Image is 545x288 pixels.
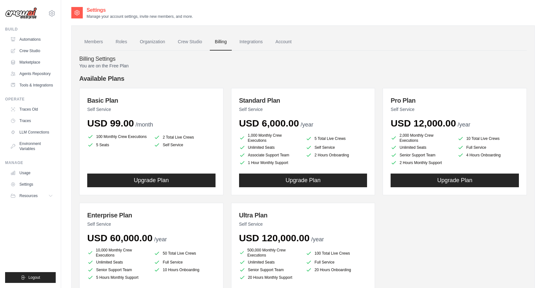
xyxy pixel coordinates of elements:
[239,160,301,166] li: 1 Hour Monthly Support
[8,34,56,45] a: Automations
[8,80,56,90] a: Tools & Integrations
[28,275,40,280] span: Logout
[136,121,153,128] span: /month
[173,33,207,51] a: Crew Studio
[79,74,527,83] h4: Available Plans
[8,179,56,189] a: Settings
[8,104,56,114] a: Traces Old
[87,274,149,281] li: 5 Hours Monthly Support
[239,233,310,243] span: USD 120,000.00
[391,118,456,128] span: USD 12,000.00
[239,274,301,281] li: 20 Hours Monthly Support
[391,152,452,158] li: Senior Support Team
[8,116,56,126] a: Traces
[87,221,216,227] p: Self Service
[8,46,56,56] a: Crew Studio
[87,174,216,187] button: Upgrade Plan
[87,133,149,141] li: 100 Monthly Crew Executions
[306,267,367,273] li: 20 Hours Onboarding
[5,27,56,32] div: Build
[154,249,215,258] li: 50 Total Live Crews
[391,144,452,151] li: Unlimited Seats
[8,127,56,137] a: LLM Connections
[306,249,367,258] li: 100 Total Live Crews
[87,267,149,273] li: Senior Support Team
[87,211,216,220] h3: Enterprise Plan
[457,134,519,143] li: 10 Total Live Crews
[154,142,215,148] li: Self Service
[79,33,108,51] a: Members
[301,121,313,128] span: /year
[210,33,232,51] a: Billing
[87,118,134,128] span: USD 99.00
[391,133,452,143] li: 2,000 Monthly Crew Executions
[87,259,149,265] li: Unlimited Seats
[5,160,56,165] div: Manage
[8,57,56,67] a: Marketplace
[110,33,132,51] a: Roles
[239,259,301,265] li: Unlimited Seats
[154,259,215,265] li: Full Service
[87,142,149,148] li: 5 Seats
[391,106,519,113] p: Self Service
[239,96,367,105] h3: Standard Plan
[87,248,149,258] li: 10,000 Monthly Crew Executions
[79,63,527,69] p: You are on the Free Plan
[87,96,216,105] h3: Basic Plan
[19,193,38,198] span: Resources
[306,152,367,158] li: 2 Hours Onboarding
[154,267,215,273] li: 10 Hours Onboarding
[311,236,324,243] span: /year
[457,152,519,158] li: 4 Hours Onboarding
[87,106,216,113] p: Self Service
[239,221,367,227] p: Self Service
[270,33,297,51] a: Account
[8,168,56,178] a: Usage
[239,211,367,220] h3: Ultra Plan
[5,7,37,19] img: Logo
[79,56,527,63] h4: Billing Settings
[457,121,470,128] span: /year
[306,259,367,265] li: Full Service
[239,144,301,151] li: Unlimited Seats
[87,14,193,19] p: Manage your account settings, invite new members, and more.
[135,33,170,51] a: Organization
[5,97,56,102] div: Operate
[306,144,367,151] li: Self Service
[391,174,519,187] button: Upgrade Plan
[154,134,215,141] li: 2 Total Live Crews
[239,106,367,113] p: Self Service
[239,133,301,143] li: 1,000 Monthly Crew Executions
[391,96,519,105] h3: Pro Plan
[154,236,167,243] span: /year
[306,134,367,143] li: 5 Total Live Crews
[8,139,56,154] a: Environment Variables
[239,152,301,158] li: Associate Support Team
[239,118,299,128] span: USD 6,000.00
[239,267,301,273] li: Senior Support Team
[239,174,367,187] button: Upgrade Plan
[234,33,268,51] a: Integrations
[5,272,56,283] button: Logout
[457,144,519,151] li: Full Service
[391,160,452,166] li: 2 Hours Monthly Support
[8,69,56,79] a: Agents Repository
[87,233,152,243] span: USD 60,000.00
[8,191,56,201] button: Resources
[239,248,301,258] li: 500,000 Monthly Crew Executions
[87,6,193,14] h2: Settings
